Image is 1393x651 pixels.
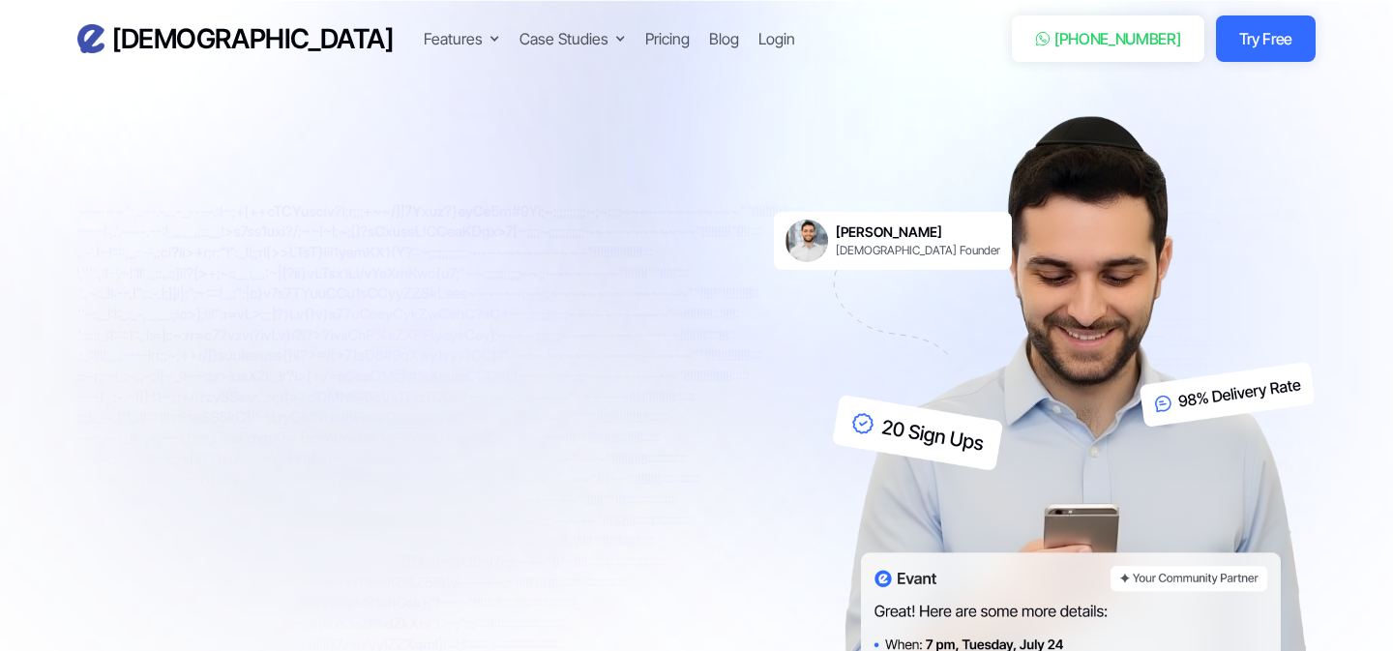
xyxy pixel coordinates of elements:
a: [PERSON_NAME][DEMOGRAPHIC_DATA] Founder [774,212,1012,270]
a: Pricing [645,27,690,50]
a: Try Free [1216,15,1316,62]
div: [DEMOGRAPHIC_DATA] Founder [836,243,1000,258]
a: [DEMOGRAPHIC_DATA] [77,22,393,56]
div: [PHONE_NUMBER] [1054,27,1181,50]
div: Features [424,27,483,50]
h3: [DEMOGRAPHIC_DATA] [112,22,393,56]
a: Login [758,27,795,50]
h6: [PERSON_NAME] [836,223,1000,241]
a: [PHONE_NUMBER] [1012,15,1204,62]
a: Blog [709,27,739,50]
div: Case Studies [519,27,608,50]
